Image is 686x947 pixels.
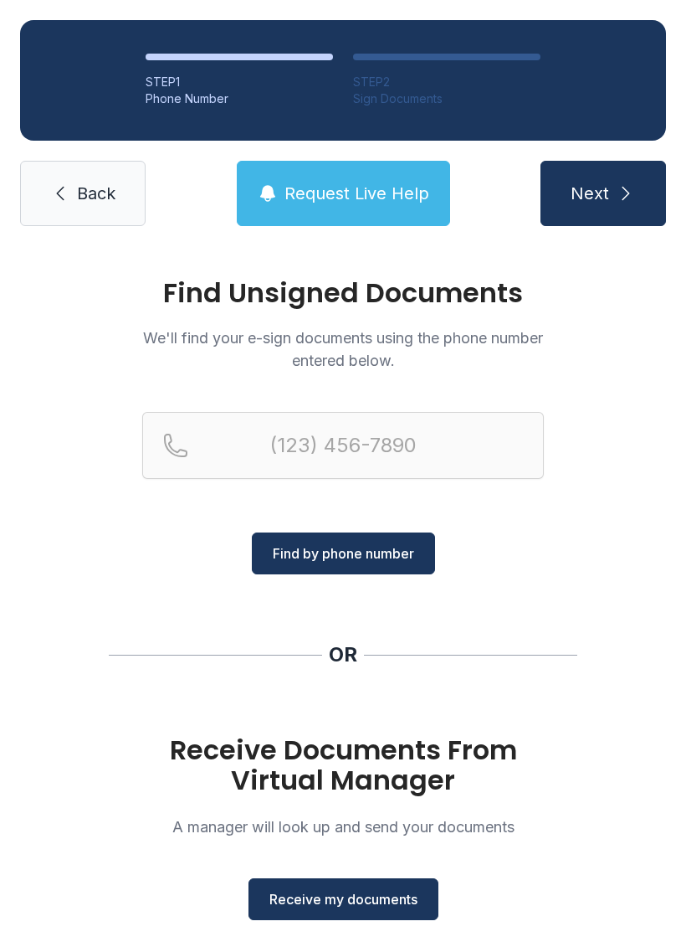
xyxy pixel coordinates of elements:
[142,412,544,479] input: Reservation phone number
[142,816,544,838] p: A manager will look up and send your documents
[77,182,115,205] span: Back
[329,641,357,668] div: OR
[353,90,540,107] div: Sign Documents
[142,327,544,372] p: We'll find your e-sign documents using the phone number entered below.
[571,182,609,205] span: Next
[146,74,333,90] div: STEP 1
[269,889,417,909] span: Receive my documents
[353,74,540,90] div: STEP 2
[284,182,429,205] span: Request Live Help
[146,90,333,107] div: Phone Number
[273,543,414,564] span: Find by phone number
[142,735,544,795] h1: Receive Documents From Virtual Manager
[142,280,544,306] h1: Find Unsigned Documents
